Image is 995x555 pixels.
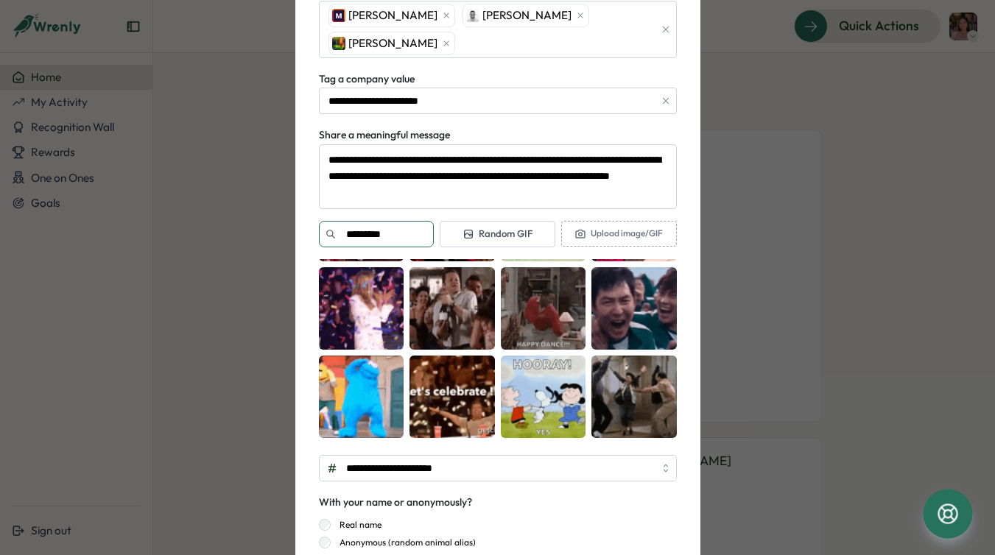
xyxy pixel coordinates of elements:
[331,537,476,548] label: Anonymous (random animal alias)
[348,35,437,52] span: [PERSON_NAME]
[482,7,572,24] span: [PERSON_NAME]
[332,37,345,50] img: Jia Gu
[331,519,382,531] label: Real name
[466,9,479,22] img: Kyle Peterson
[348,7,437,24] span: [PERSON_NAME]
[319,127,450,144] label: Share a meaningful message
[463,227,532,241] span: Random GIF
[332,9,345,22] img: Melanie Barker
[319,495,472,511] div: With your name or anonymously?
[440,221,555,247] button: Random GIF
[319,71,415,88] label: Tag a company value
